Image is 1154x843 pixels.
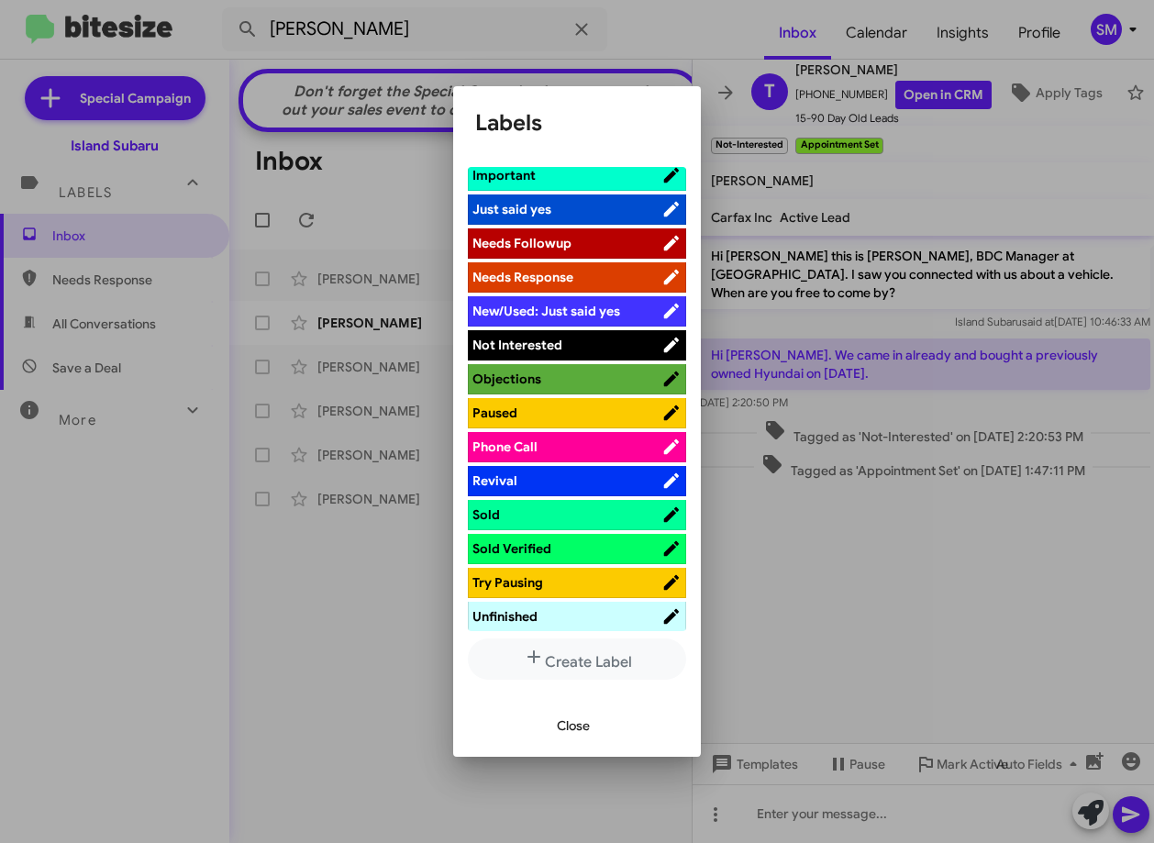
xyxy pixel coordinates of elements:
span: Needs Response [472,269,573,285]
button: Create Label [468,638,686,680]
button: Close [542,709,605,742]
span: Not Interested [472,337,562,353]
span: Paused [472,405,517,421]
span: Needs Followup [472,235,571,251]
span: Sold Verified [472,540,551,557]
span: Just said yes [472,201,551,217]
span: Unfinished [472,608,538,625]
span: Objections [472,371,541,387]
span: New/Used: Just said yes [472,303,620,319]
span: Sold [472,506,500,523]
span: Revival [472,472,517,489]
span: Important [472,167,536,183]
span: Phone Call [472,438,538,455]
h1: Labels [475,108,679,138]
span: Close [557,709,590,742]
span: Try Pausing [472,574,543,591]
